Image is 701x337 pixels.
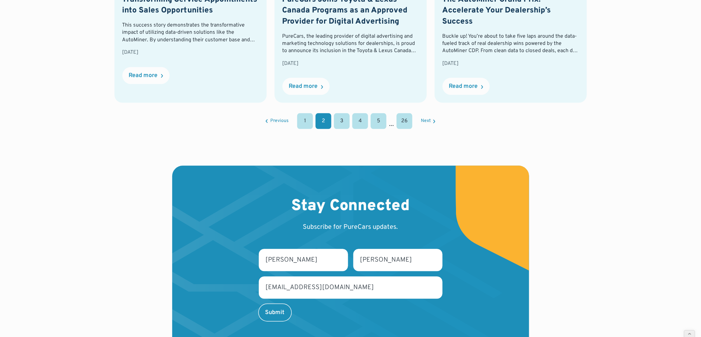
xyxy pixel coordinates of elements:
[291,197,410,216] h2: Stay Connected
[297,113,313,129] a: 1
[397,113,412,129] a: 26
[316,113,331,129] a: 2
[421,119,431,123] div: Next
[389,120,394,129] div: ...
[282,60,419,67] div: [DATE]
[266,119,289,123] a: Previous Page
[122,49,259,56] div: [DATE]
[443,33,579,55] div: Buckle up! You’re about to take five laps around the data-fueled track of real dealership wins po...
[334,113,350,129] a: 3
[129,73,158,79] div: Read more
[289,84,318,89] div: Read more
[421,119,435,123] a: Next Page
[282,33,419,55] div: PureCars, the leading provider of digital advertising and marketing technology solutions for deal...
[122,22,259,44] div: This success story demonstrates the transformative impact of utilizing data-driven solutions like...
[259,249,348,271] input: First name
[443,60,579,67] div: [DATE]
[259,276,443,299] input: Your email address*
[449,84,478,89] div: Read more
[259,304,291,321] input: Submit
[114,113,587,129] div: List
[371,113,386,129] a: 5
[352,113,368,129] a: 4
[353,249,443,271] input: Last name
[270,119,289,123] div: Previous
[303,223,398,232] p: Subscribe for PureCars updates.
